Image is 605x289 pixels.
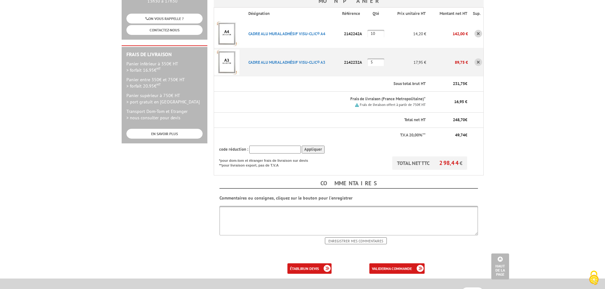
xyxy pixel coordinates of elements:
span: code réduction : [219,147,248,152]
p: 2142232A [342,57,367,68]
a: CONTACTEZ-NOUS [126,25,203,35]
sup: HT [157,82,161,87]
p: T.V.A 20,00%** [219,132,426,138]
span: > port gratuit en [GEOGRAPHIC_DATA] [126,99,200,105]
img: CADRE ALU MURAL ADHéSIF VISU-CLIC® A4 [214,21,239,46]
p: TOTAL NET TTC € [392,156,467,170]
span: 248,70 [453,117,465,122]
b: ma commande [386,266,412,271]
b: Commentaires ou consignes, cliquez sur le bouton pour l'enregistrer [219,195,353,201]
span: > forfait 20.95€ [126,83,161,89]
a: établirun devis [287,263,332,274]
img: picto.png [355,103,359,107]
span: > forfait 16.95€ [126,67,161,73]
p: Panier supérieur à 750€ HT [126,92,203,105]
p: 89,75 € [426,57,468,68]
p: € [431,81,467,87]
span: 298,44 [439,159,460,167]
a: Haut de la page [491,253,509,279]
p: 2142242A [342,28,367,39]
input: Appliquer [302,146,325,154]
th: Sous total brut HT [243,76,426,91]
p: *pour dom-tom et étranger frais de livraison sur devis **pour livraison export, pas de T.V.A [219,156,314,168]
input: Enregistrer mes commentaires [325,237,387,244]
small: Frais de livraison offert à partir de 750€ HT [360,102,426,107]
p: 142,00 € [426,28,468,39]
h2: Frais de Livraison [126,52,203,57]
p: 14,20 € [387,28,426,39]
span: 16,95 € [454,99,467,104]
p: 17,95 € [387,57,426,68]
p: Panier entre 350€ et 750€ HT [126,76,203,89]
sup: HT [157,66,161,71]
p: Prix unitaire HT [392,11,426,17]
img: CADRE ALU MURAL ADHéSIF VISU-CLIC® A3 [214,49,239,75]
a: ON VOUS RAPPELLE ? [126,14,203,23]
p: Montant net HT [431,11,467,17]
a: validerma commande [369,263,425,274]
p: Transport Dom-Tom et Etranger [126,108,203,121]
th: Désignation [243,7,342,19]
p: Total net HT [219,117,426,123]
a: CADRE ALU MURAL ADHéSIF VISU-CLIC® A3 [248,60,325,65]
img: Cookies (fenêtre modale) [586,270,602,286]
b: un devis [303,266,319,271]
a: EN SAVOIR PLUS [126,129,203,139]
p: Panier inférieur à 350€ HT [126,61,203,73]
th: Qté [367,7,387,19]
span: 49,74 [455,132,465,138]
button: Cookies (fenêtre modale) [583,267,605,289]
h4: Commentaires [219,179,478,189]
p: € [431,117,467,123]
p: Référence [342,11,367,17]
span: 231,75 [453,81,465,86]
p: Frais de livraison (France Metropolitaine)* [248,96,426,102]
span: > nous consulter pour devis [126,115,180,121]
p: € [431,132,467,138]
th: Sup. [468,7,483,19]
a: CADRE ALU MURAL ADHéSIF VISU-CLIC® A4 [248,31,325,36]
